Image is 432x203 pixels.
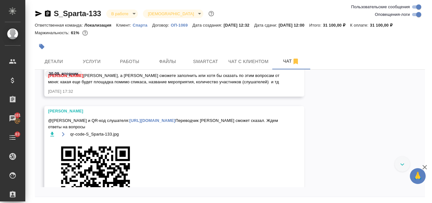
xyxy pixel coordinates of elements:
button: Открыть на драйве [59,130,67,138]
button: 10000.00 RUB; [81,29,89,37]
a: 101 [2,111,24,126]
a: Спарта [133,22,152,28]
p: Ответственная команда: [35,23,84,28]
button: 🙏 [410,168,426,184]
p: Клиент: [116,23,133,28]
a: ОП-1069 [171,22,193,28]
p: [DATE] 12:32 [224,23,254,28]
span: Работы [114,58,145,66]
button: Скачать [48,130,56,138]
p: 30.09, вторник [49,71,78,77]
span: Услуги [77,58,107,66]
button: Доп статусы указывают на важность/срочность заказа [207,10,215,18]
span: Пользовательские сообщения [351,4,410,10]
span: qr-code-S_Sparta-133.jpg [70,131,119,137]
button: [DEMOGRAPHIC_DATA] [146,11,196,16]
div: В работе [143,10,203,18]
p: Спарта [133,23,152,28]
p: [DATE] 12:00 [279,23,309,28]
p: К оплате: [350,23,370,28]
p: 31 100,00 ₽ [370,23,397,28]
span: Файлы [152,58,183,66]
p: 61% [71,30,81,35]
p: Итого: [309,23,323,28]
span: Оповещения-логи [375,11,410,18]
span: Чат с клиентом [228,58,268,66]
div: В работе [106,10,138,18]
span: 101 [10,112,25,118]
p: 31 100,00 ₽ [323,23,350,28]
a: 83 [2,130,24,145]
span: Детали [39,58,69,66]
button: Добавить тэг [35,40,49,54]
p: ОП-1069 [171,23,193,28]
p: Маржинальность: [35,30,71,35]
a: S_Sparta-133 [54,9,101,18]
p: Дата сдачи: [254,23,279,28]
div: [PERSON_NAME] [48,108,282,114]
p: Договор: [152,23,171,28]
button: Скопировать ссылку [44,10,52,17]
button: В работе [109,11,130,16]
span: Чат [276,57,306,65]
a: [URL][DOMAIN_NAME] [129,118,175,123]
div: [DATE] 17:32 [48,88,282,95]
span: Smartcat [190,58,221,66]
span: 83 [11,131,23,137]
span: @[PERSON_NAME] и QR-код слушателя: Переводчик [PERSON_NAME] сможет сказал. Ждем ответы на вопросы [48,117,282,130]
svg: Отписаться [292,58,299,65]
button: Скопировать ссылку для ЯМессенджера [35,10,42,17]
p: Дата создания: [193,23,224,28]
p: Локализация [84,23,116,28]
span: 🙏 [412,169,423,183]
